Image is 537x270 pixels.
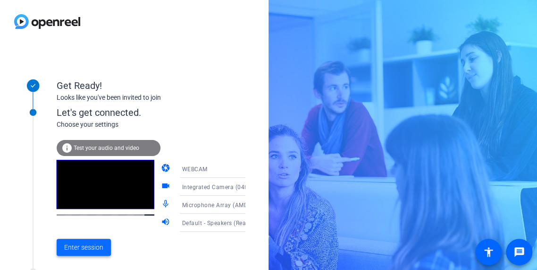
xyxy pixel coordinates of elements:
[61,142,73,154] mat-icon: info
[182,219,284,226] span: Default - Speakers (Realtek(R) Audio)
[513,246,525,258] mat-icon: message
[57,78,245,93] div: Get Ready!
[64,243,103,253] span: Enter session
[483,246,494,258] mat-icon: accessibility
[57,93,245,103] div: Looks like you've been invited to join
[57,105,265,120] div: Let's get connected.
[160,199,172,210] mat-icon: mic_none
[160,217,172,228] mat-icon: volume_up
[182,166,207,173] span: WEBCAM
[160,163,172,174] mat-icon: camera
[182,201,287,209] span: Microphone Array (AMD Audio Device)
[182,183,268,191] span: Integrated Camera (04f2:b805)
[160,181,172,192] mat-icon: videocam
[74,145,139,151] span: Test your audio and video
[57,239,111,256] button: Enter session
[57,120,265,130] div: Choose your settings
